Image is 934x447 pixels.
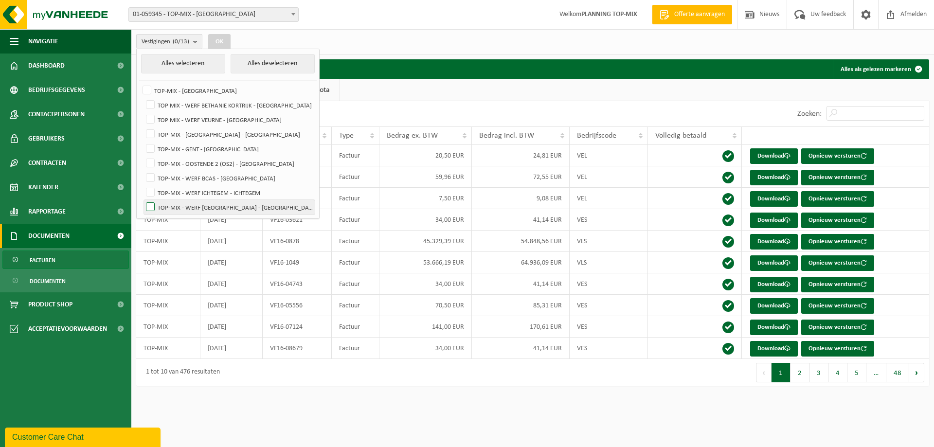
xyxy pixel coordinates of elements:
td: VF16-05556 [263,295,332,316]
td: VES [570,209,648,231]
span: Bedrijfsgegevens [28,78,85,102]
span: Documenten [28,224,70,248]
span: Documenten [30,272,66,290]
button: Alles deselecteren [231,54,315,73]
label: TOP-MIX - WERF BCAS - [GEOGRAPHIC_DATA] [144,171,315,185]
td: 7,50 EUR [379,188,472,209]
a: Facturen [2,250,129,269]
td: Factuur [332,209,379,231]
td: 85,31 EUR [472,295,569,316]
span: Facturen [30,251,55,269]
td: Factuur [332,231,379,252]
label: TOP-MIX - [GEOGRAPHIC_DATA] [141,83,315,98]
button: Opnieuw versturen [801,234,874,250]
label: TOP-MIX - WERF ICHTEGEM - ICHTEGEM [144,185,315,200]
td: Factuur [332,295,379,316]
td: VF16-04743 [263,273,332,295]
td: [DATE] [200,252,263,273]
td: Factuur [332,166,379,188]
span: Dashboard [28,54,65,78]
td: Factuur [332,316,379,338]
button: OK [208,34,231,50]
td: VF16-08679 [263,338,332,359]
td: Factuur [332,145,379,166]
span: Type [339,132,354,140]
a: Download [750,213,798,228]
iframe: chat widget [5,426,162,447]
span: Product Shop [28,292,72,317]
a: Download [750,234,798,250]
button: Opnieuw versturen [801,320,874,335]
button: Opnieuw versturen [801,191,874,207]
button: 3 [809,363,828,382]
td: 34,00 EUR [379,338,472,359]
td: VF16-07124 [263,316,332,338]
span: Contracten [28,151,66,175]
td: 41,14 EUR [472,273,569,295]
span: Bedrijfscode [577,132,616,140]
span: Gebruikers [28,126,65,151]
td: Factuur [332,252,379,273]
span: Bedrag ex. BTW [387,132,438,140]
a: Download [750,170,798,185]
td: 24,81 EUR [472,145,569,166]
td: Factuur [332,338,379,359]
div: 1 tot 10 van 476 resultaten [141,364,220,381]
button: Next [909,363,924,382]
button: Opnieuw versturen [801,341,874,357]
span: Kalender [28,175,58,199]
button: 48 [886,363,909,382]
td: VEL [570,145,648,166]
td: VLS [570,231,648,252]
td: 34,00 EUR [379,273,472,295]
label: TOP-MIX – WERF RIEME - ERTVELDE [144,215,315,229]
td: TOP-MIX [136,209,200,231]
td: 41,14 EUR [472,209,569,231]
span: 01-059345 - TOP-MIX - Oostende [128,7,299,22]
span: Navigatie [28,29,58,54]
td: VES [570,316,648,338]
button: Previous [756,363,772,382]
label: TOP MIX - WERF VEURNE - [GEOGRAPHIC_DATA] [144,112,315,127]
td: 141,00 EUR [379,316,472,338]
td: TOP-MIX [136,252,200,273]
button: Opnieuw versturen [801,148,874,164]
td: 64.936,09 EUR [472,252,569,273]
span: Offerte aanvragen [672,10,727,19]
td: TOP-MIX [136,295,200,316]
button: 5 [847,363,866,382]
td: TOP-MIX [136,316,200,338]
span: Vestigingen [142,35,189,49]
td: 20,50 EUR [379,145,472,166]
span: Contactpersonen [28,102,85,126]
td: 34,00 EUR [379,209,472,231]
a: Download [750,191,798,207]
td: [DATE] [200,231,263,252]
span: … [866,363,886,382]
a: Download [750,277,798,292]
button: Opnieuw versturen [801,277,874,292]
count: (0/13) [173,38,189,45]
td: [DATE] [200,295,263,316]
a: Download [750,320,798,335]
button: 1 [772,363,790,382]
td: 72,55 EUR [472,166,569,188]
label: TOP-MIX - [GEOGRAPHIC_DATA] - [GEOGRAPHIC_DATA] [144,127,315,142]
a: Documenten [2,271,129,290]
td: VES [570,295,648,316]
span: 01-059345 - TOP-MIX - Oostende [129,8,298,21]
button: Alles als gelezen markeren [833,59,928,79]
td: VF16-03621 [263,209,332,231]
td: [DATE] [200,316,263,338]
button: Opnieuw versturen [801,255,874,271]
a: Download [750,298,798,314]
span: Volledig betaald [655,132,706,140]
td: VES [570,338,648,359]
td: TOP-MIX [136,231,200,252]
label: TOP MIX - WERF BETHANIE KORTRIJK - [GEOGRAPHIC_DATA] [144,98,315,112]
td: 170,61 EUR [472,316,569,338]
button: 2 [790,363,809,382]
td: 54.848,56 EUR [472,231,569,252]
td: 53.666,19 EUR [379,252,472,273]
td: VEL [570,188,648,209]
